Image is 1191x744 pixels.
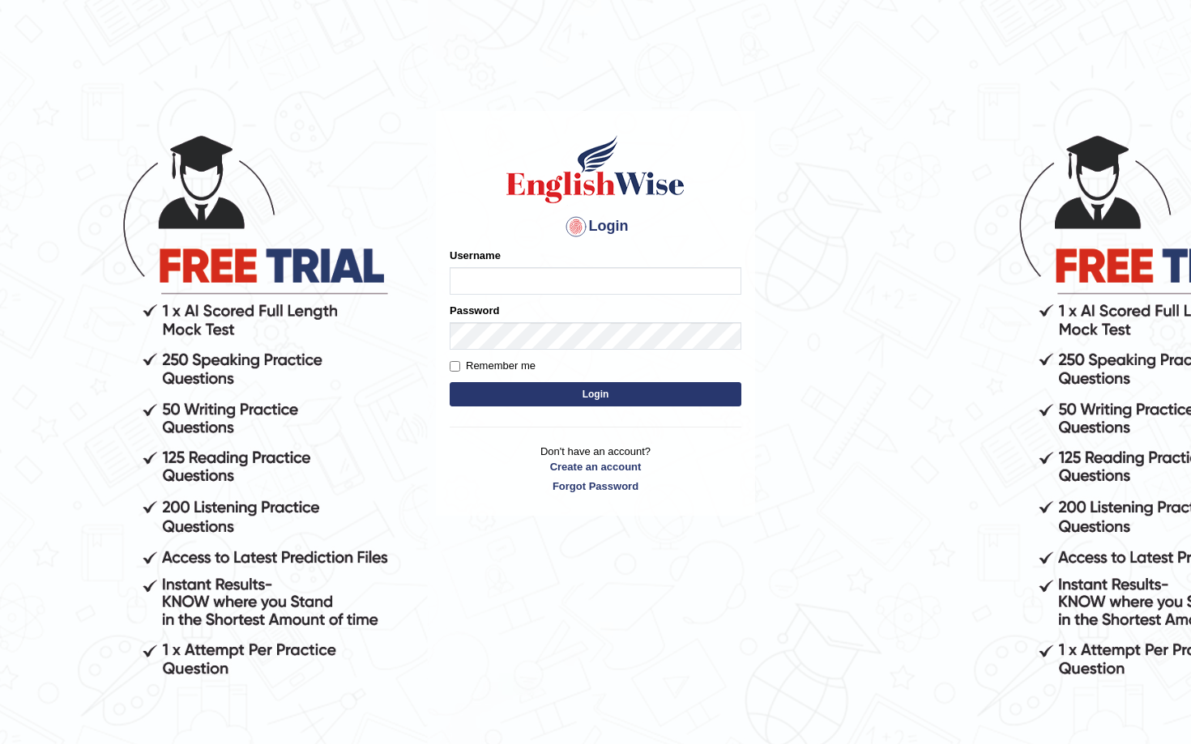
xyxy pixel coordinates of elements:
p: Don't have an account? [450,444,741,494]
img: Logo of English Wise sign in for intelligent practice with AI [503,133,688,206]
a: Forgot Password [450,478,741,494]
label: Password [450,303,499,318]
label: Username [450,248,501,263]
a: Create an account [450,459,741,474]
button: Login [450,382,741,406]
h4: Login [450,214,741,240]
input: Remember me [450,361,460,372]
label: Remember me [450,358,536,374]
